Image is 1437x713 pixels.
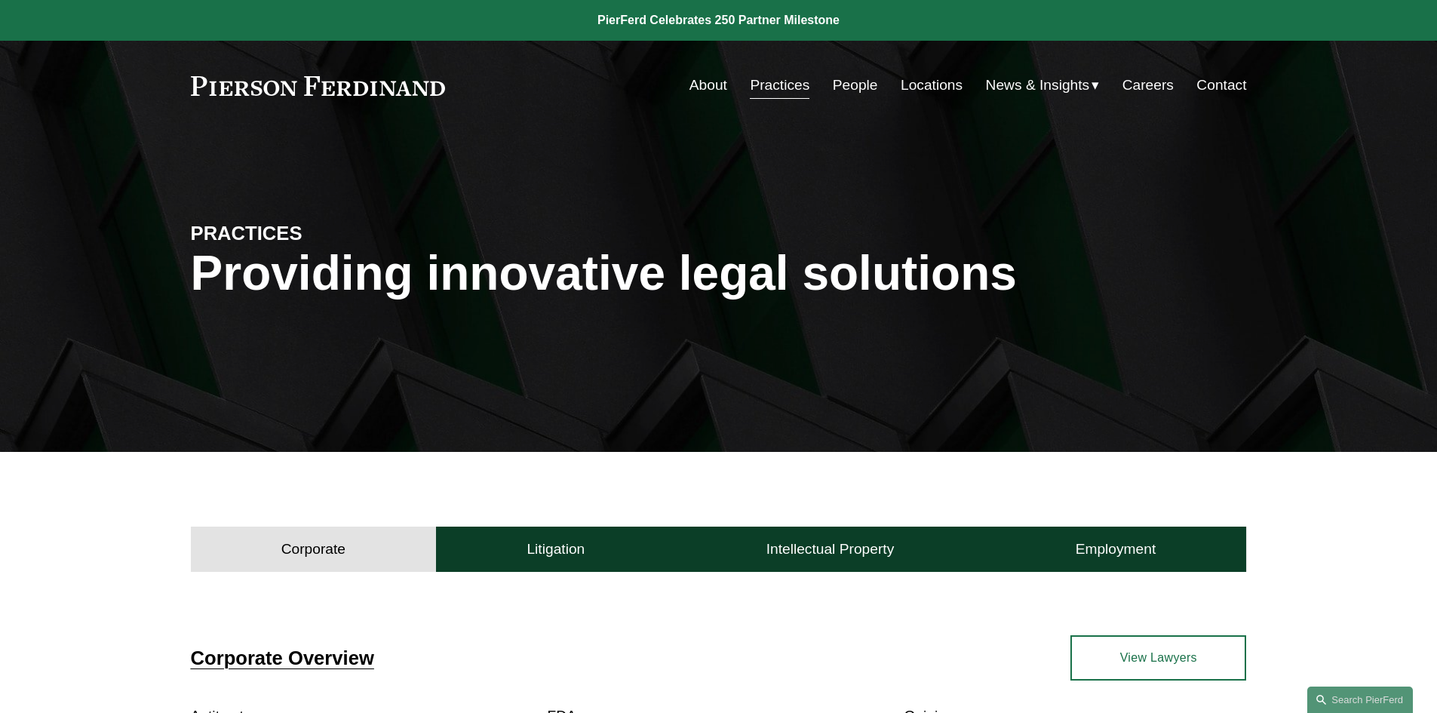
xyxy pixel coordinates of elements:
[689,71,727,100] a: About
[1196,71,1246,100] a: Contact
[1076,540,1156,558] h4: Employment
[527,540,585,558] h4: Litigation
[1070,635,1246,681] a: View Lawyers
[986,71,1100,100] a: folder dropdown
[750,71,809,100] a: Practices
[191,221,455,245] h4: PRACTICES
[1122,71,1174,100] a: Careers
[281,540,345,558] h4: Corporate
[833,71,878,100] a: People
[986,72,1090,99] span: News & Insights
[901,71,963,100] a: Locations
[1307,687,1413,713] a: Search this site
[766,540,895,558] h4: Intellectual Property
[191,246,1247,301] h1: Providing innovative legal solutions
[191,647,374,668] a: Corporate Overview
